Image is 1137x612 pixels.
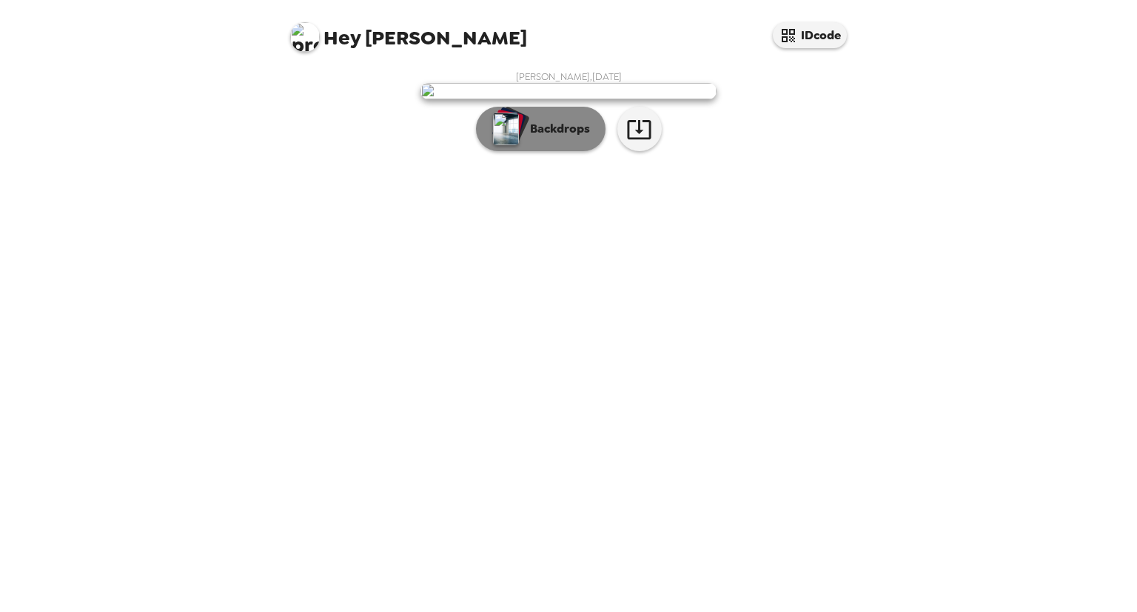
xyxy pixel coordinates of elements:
[516,70,622,83] span: [PERSON_NAME] , [DATE]
[323,24,360,51] span: Hey
[420,83,717,99] img: user
[290,22,320,52] img: profile pic
[290,15,527,48] span: [PERSON_NAME]
[476,107,606,151] button: Backdrops
[773,22,847,48] button: IDcode
[523,120,590,138] p: Backdrops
